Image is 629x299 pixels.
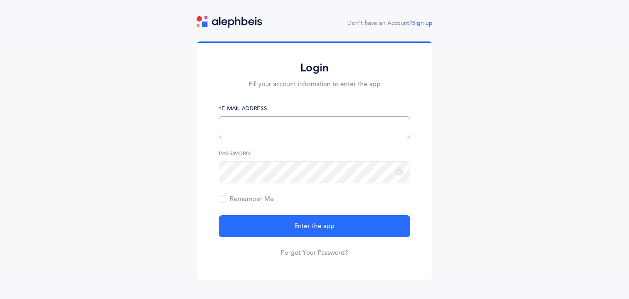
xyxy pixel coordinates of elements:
[219,215,410,237] button: Enter the app
[219,80,410,89] p: Fill your account information to enter the app
[412,20,432,26] a: Sign up
[294,222,335,231] span: Enter the app
[219,149,410,158] label: Password
[347,19,432,28] div: Don't have an Account?
[219,195,274,203] span: Remember Me
[219,104,410,112] label: *E-Mail Address
[197,16,262,28] img: logo.svg
[281,248,348,258] a: Forgot Your Password?
[219,61,410,75] h2: Login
